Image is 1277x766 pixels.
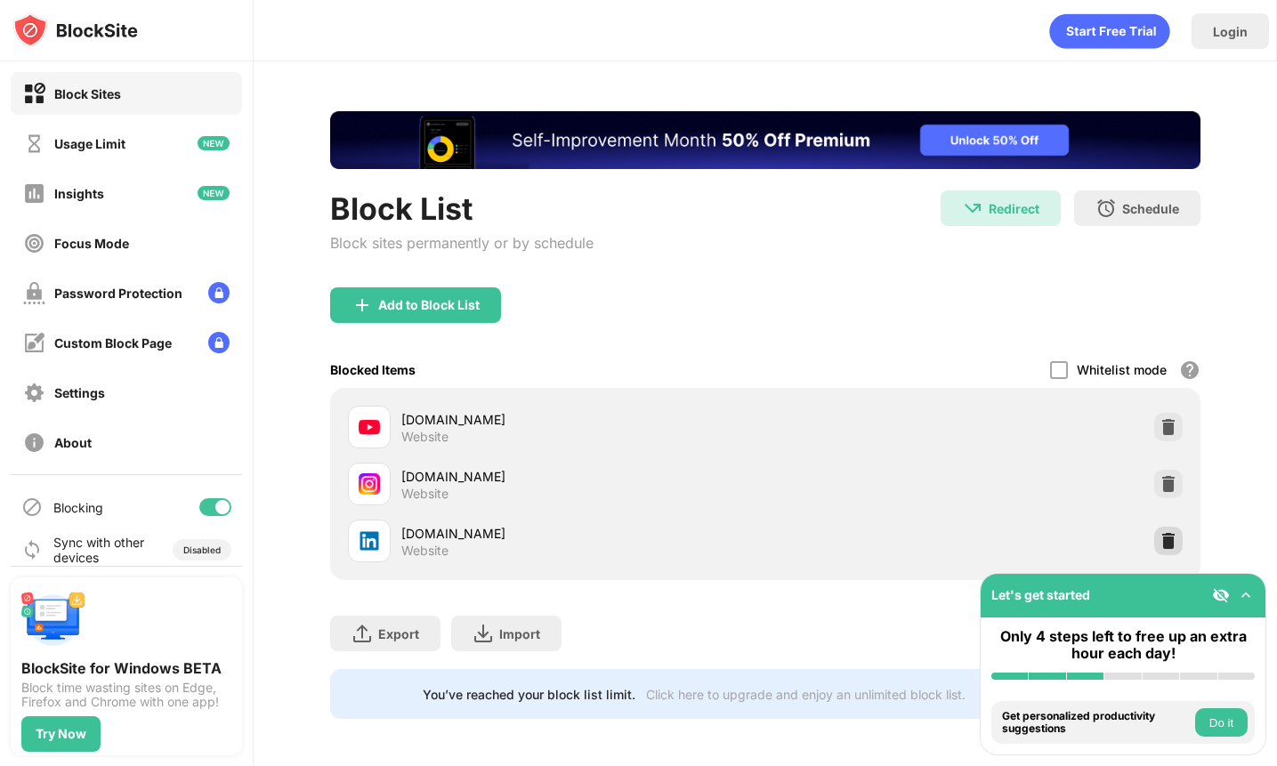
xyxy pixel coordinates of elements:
[378,626,419,641] div: Export
[23,232,45,254] img: focus-off.svg
[23,282,45,304] img: password-protection-off.svg
[1002,710,1191,736] div: Get personalized productivity suggestions
[54,236,129,251] div: Focus Mode
[401,429,449,445] div: Website
[23,332,45,354] img: customize-block-page-off.svg
[198,136,230,150] img: new-icon.svg
[53,500,103,515] div: Blocking
[54,286,182,301] div: Password Protection
[21,496,43,518] img: blocking-icon.svg
[401,467,765,486] div: [DOMAIN_NAME]
[330,234,594,252] div: Block sites permanently or by schedule
[1212,586,1230,604] img: eye-not-visible.svg
[1049,13,1170,49] div: animation
[54,435,92,450] div: About
[53,535,145,565] div: Sync with other devices
[54,385,105,400] div: Settings
[54,335,172,351] div: Custom Block Page
[54,186,104,201] div: Insights
[401,410,765,429] div: [DOMAIN_NAME]
[1237,586,1255,604] img: omni-setup-toggle.svg
[330,362,416,377] div: Blocked Items
[1077,362,1167,377] div: Whitelist mode
[12,12,138,48] img: logo-blocksite.svg
[208,332,230,353] img: lock-menu.svg
[198,186,230,200] img: new-icon.svg
[23,83,45,105] img: block-on.svg
[183,544,221,555] div: Disabled
[401,486,449,502] div: Website
[1213,24,1248,39] div: Login
[989,201,1039,216] div: Redirect
[359,530,380,552] img: favicons
[23,431,45,454] img: about-off.svg
[21,659,231,677] div: BlockSite for Windows BETA
[1195,708,1248,737] button: Do it
[23,182,45,205] img: insights-off.svg
[21,681,231,709] div: Block time wasting sites on Edge, Firefox and Chrome with one app!
[359,473,380,495] img: favicons
[991,587,1090,602] div: Let's get started
[499,626,540,641] div: Import
[401,543,449,559] div: Website
[330,190,594,227] div: Block List
[991,628,1255,662] div: Only 4 steps left to free up an extra hour each day!
[21,588,85,652] img: push-desktop.svg
[54,136,125,151] div: Usage Limit
[1122,201,1179,216] div: Schedule
[423,687,635,702] div: You’ve reached your block list limit.
[54,86,121,101] div: Block Sites
[359,416,380,438] img: favicons
[646,687,966,702] div: Click here to upgrade and enjoy an unlimited block list.
[21,539,43,560] img: sync-icon.svg
[23,382,45,404] img: settings-off.svg
[330,111,1200,169] iframe: Banner
[23,133,45,155] img: time-usage-off.svg
[378,298,480,312] div: Add to Block List
[208,282,230,303] img: lock-menu.svg
[36,727,86,741] div: Try Now
[401,524,765,543] div: [DOMAIN_NAME]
